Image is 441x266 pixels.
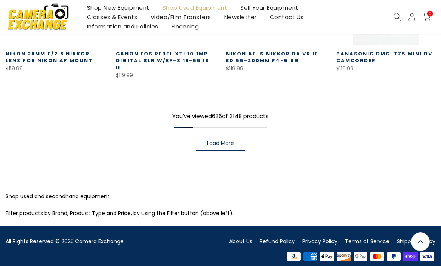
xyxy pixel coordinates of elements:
img: discover [336,251,352,262]
img: paypal [385,251,402,262]
img: american express [302,251,319,262]
div: $119.99 [6,64,105,73]
a: Classes & Events [80,12,144,22]
a: Shipping Policy [397,238,435,245]
a: Contact Us [263,12,310,22]
p: Filter products by Brand, Product Type and Price, by using the Filter button (above left). [6,209,435,218]
span: 0 [427,11,433,16]
div: $119.99 [336,64,435,73]
a: 0 [422,13,431,21]
img: visa [419,251,435,262]
a: Shop Used Equipment [156,3,234,12]
a: Newsletter [218,12,263,22]
div: $119.99 [226,64,325,73]
a: Privacy Policy [302,238,337,245]
span: 636 [212,112,222,120]
a: Back to the top [411,232,430,251]
div: All Rights Reserved © 2025 Camera Exchange [6,237,215,246]
a: Nikon 28mm f/2.8 Nikkor Lens for Nikon AF Mount [6,50,93,64]
a: Shop New Equipment [80,3,156,12]
img: google pay [352,251,369,262]
span: You've viewed of 3148 products [172,112,269,120]
a: Sell Your Equipment [234,3,305,12]
p: Shop used and secondhand equipment [6,192,435,201]
a: Refund Policy [260,238,295,245]
a: Terms of Service [345,238,389,245]
img: shopify pay [402,251,419,262]
a: Nikon AF-S Nikkor DX VR IF ED 55-200mm f4-5.6G [226,50,318,64]
a: About Us [229,238,252,245]
img: master [369,251,386,262]
div: $119.99 [116,71,215,80]
a: Video/Film Transfers [144,12,218,22]
a: Information and Policies [80,22,165,31]
a: Load More [196,136,245,151]
a: Financing [165,22,206,31]
span: Load More [207,140,234,146]
a: Canon EOS Rebel XTi 10.1mp Digital SLR w/EF-S 18-55 IS II [116,50,209,71]
img: amazon payments [286,251,302,262]
img: apple pay [319,251,336,262]
a: Panasonic DMC-TZ5 Mini DV Camcorder [336,50,432,64]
